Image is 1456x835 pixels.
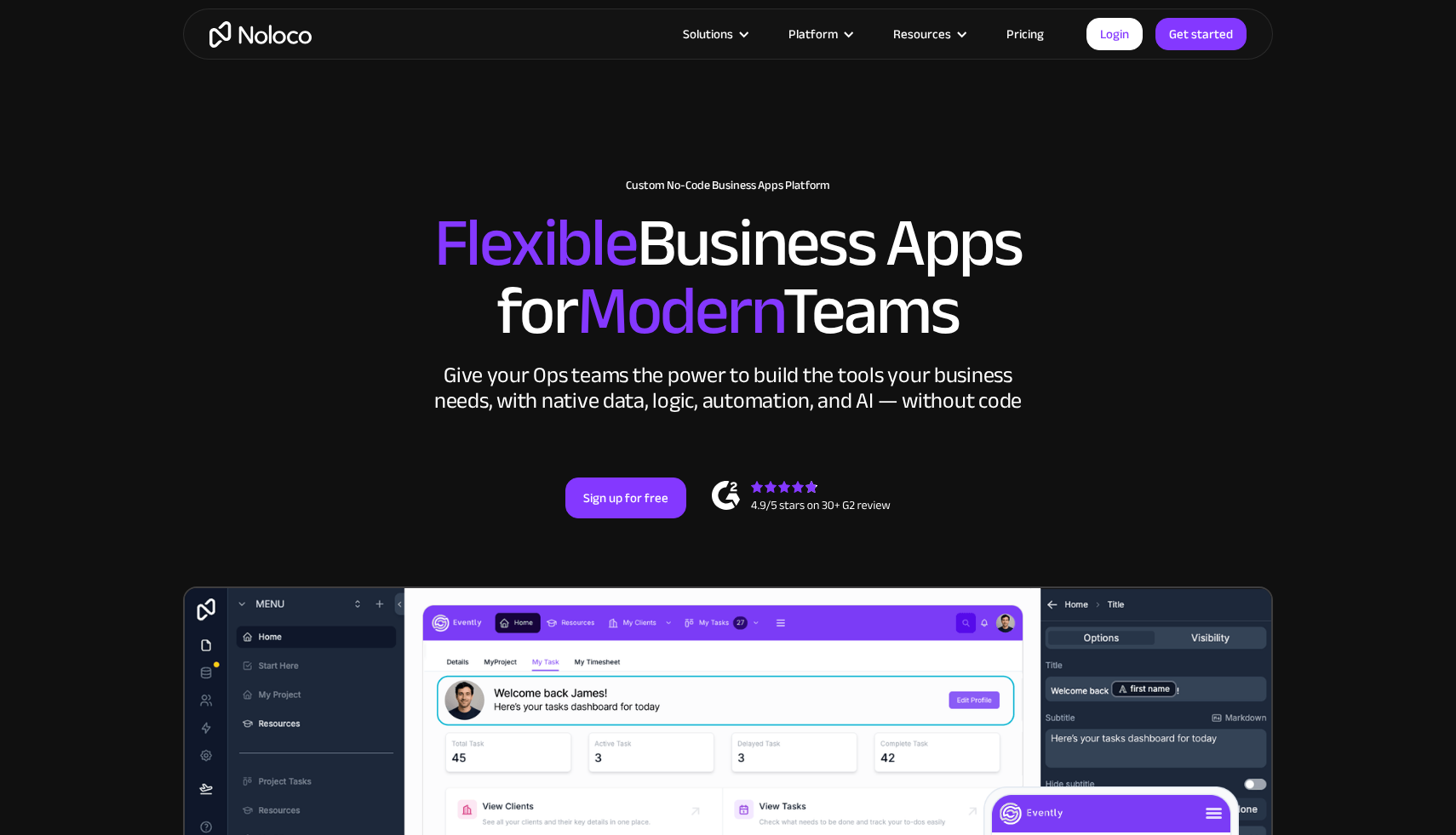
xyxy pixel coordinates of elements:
[209,21,312,48] a: home
[985,23,1065,45] a: Pricing
[200,179,1256,192] h1: Custom No-Code Business Apps Platform
[767,23,872,45] div: Platform
[872,23,985,45] div: Resources
[577,248,782,375] span: Modern
[662,23,767,45] div: Solutions
[430,363,1026,414] div: Give your Ops teams the power to build the tools your business needs, with native data, logic, au...
[565,478,686,518] a: Sign up for free
[434,180,637,306] span: Flexible
[200,209,1256,346] h2: Business Apps for Teams
[788,23,838,45] div: Platform
[683,23,733,45] div: Solutions
[1155,18,1247,50] a: Get started
[893,23,951,45] div: Resources
[1086,18,1143,50] a: Login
